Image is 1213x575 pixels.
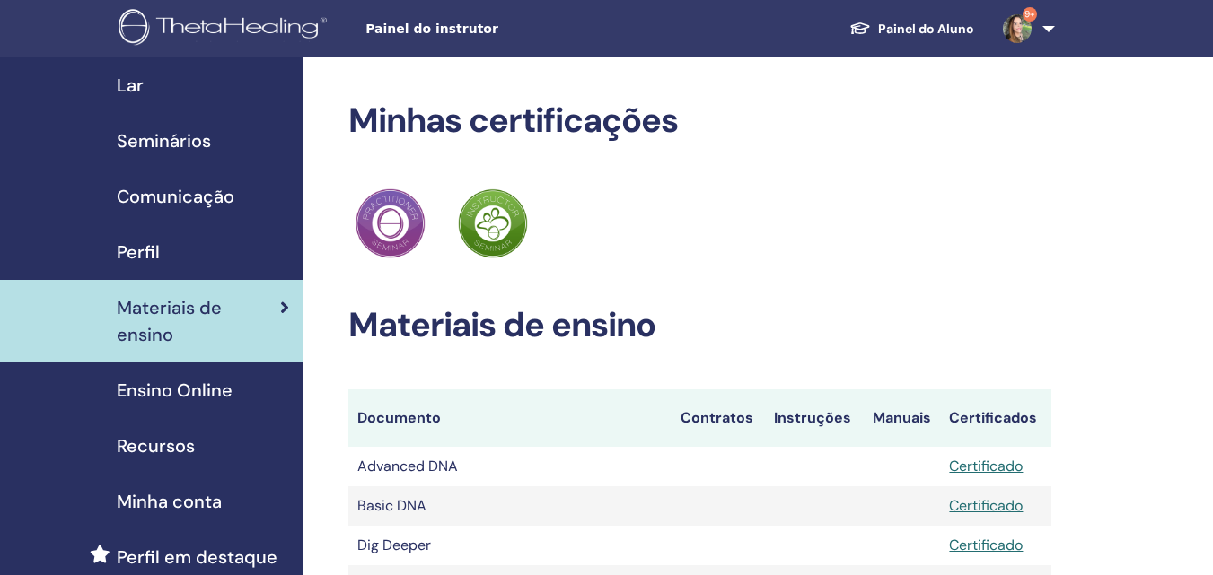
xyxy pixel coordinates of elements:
[117,294,280,348] span: Materiais de ensino
[940,389,1051,447] th: Certificados
[458,188,528,258] img: Practitioner
[765,389,864,447] th: Instruções
[348,305,1051,346] h2: Materiais de ensino
[119,9,333,49] img: logo.png
[348,486,672,526] td: Basic DNA
[356,188,426,258] img: Practitioner
[117,127,211,154] span: Seminários
[117,432,195,459] span: Recursos
[117,183,234,210] span: Comunicação
[117,544,277,571] span: Perfil em destaque
[835,13,989,46] a: Painel do Aluno
[117,488,222,515] span: Minha conta
[949,496,1023,515] a: Certificado
[365,20,635,39] span: Painel do instrutor
[849,21,871,36] img: graduation-cap-white.svg
[949,457,1023,475] a: Certificado
[117,377,233,404] span: Ensino Online
[348,100,1051,142] h2: Minhas certificações
[1023,7,1037,22] span: 9+
[1003,14,1032,43] img: default.jpg
[348,389,672,447] th: Documento
[672,389,765,447] th: Contratos
[348,526,672,565] td: Dig Deeper
[117,72,144,99] span: Lar
[864,389,941,447] th: Manuais
[348,447,672,486] td: Advanced DNA
[117,239,160,266] span: Perfil
[949,536,1023,554] a: Certificado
